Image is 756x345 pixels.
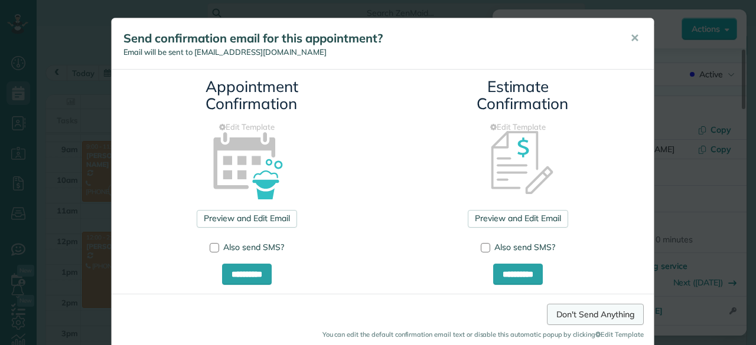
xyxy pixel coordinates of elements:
a: Preview and Edit Email [197,210,296,228]
h3: Appointment Confirmation [206,78,288,112]
h5: Send confirmation email for this appointment? [123,30,614,47]
span: Also send SMS? [223,242,284,252]
span: Also send SMS? [494,242,555,252]
span: ✕ [630,31,639,45]
span: Email will be sent to [EMAIL_ADDRESS][DOMAIN_NAME] [123,47,327,57]
img: appointment_confirmation_icon-141e34405f88b12ade42628e8c248340957700ab75a12ae832a8710e9b578dc5.png [194,111,300,217]
a: Edit Template [392,121,645,133]
a: Edit Template [120,121,374,133]
img: estimate_confirmation_icon-3c49e259c2db8ed30065a87e6729993fdc938512b779838a63ae53021c87626e.png [465,111,571,217]
a: Preview and Edit Email [468,210,568,228]
small: You can edit the default confirmation email text or disable this automatic popup by clicking Edit... [122,330,644,339]
a: Don't Send Anything [547,304,643,325]
h3: Estimate Confirmation [477,78,559,112]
